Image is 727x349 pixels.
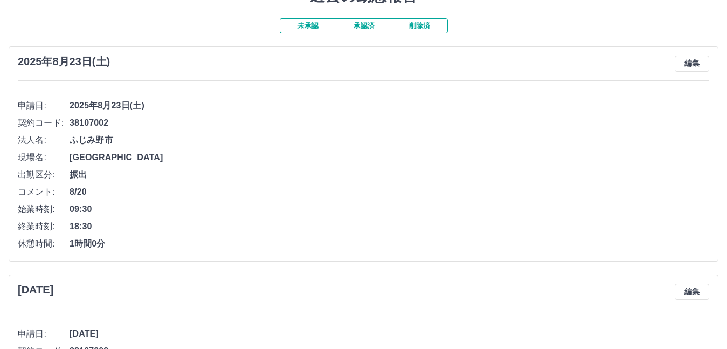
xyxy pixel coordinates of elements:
span: 1時間0分 [70,237,709,250]
span: 振出 [70,168,709,181]
span: 出勤区分: [18,168,70,181]
h3: 2025年8月23日(土) [18,56,110,68]
button: 編集 [675,56,709,72]
span: 休憩時間: [18,237,70,250]
span: 申請日: [18,327,70,340]
span: 法人名: [18,134,70,147]
span: [GEOGRAPHIC_DATA] [70,151,709,164]
span: 始業時刻: [18,203,70,216]
button: 未承認 [280,18,336,33]
span: 終業時刻: [18,220,70,233]
span: [DATE] [70,327,709,340]
span: 現場名: [18,151,70,164]
span: ふじみ野市 [70,134,709,147]
span: 18:30 [70,220,709,233]
span: 8/20 [70,186,709,199]
span: 09:30 [70,203,709,216]
span: 2025年8月23日(土) [70,99,709,112]
button: 承認済 [336,18,392,33]
h3: [DATE] [18,284,53,296]
span: コメント: [18,186,70,199]
span: 契約コード: [18,117,70,129]
span: 38107002 [70,117,709,129]
button: 編集 [675,284,709,300]
span: 申請日: [18,99,70,112]
button: 削除済 [392,18,448,33]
